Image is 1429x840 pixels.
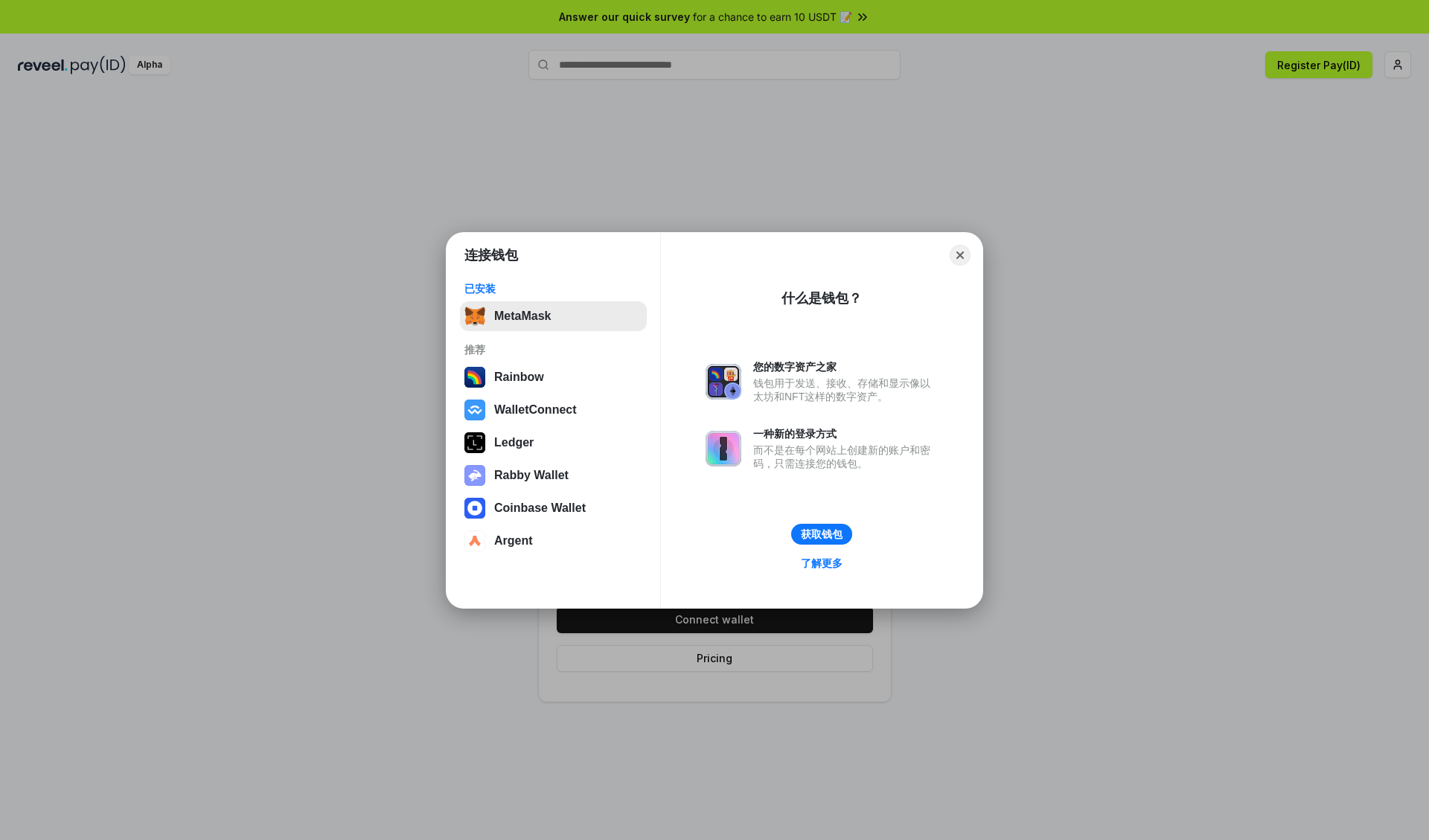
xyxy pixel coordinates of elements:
[494,371,544,384] div: Rainbow
[753,443,938,470] div: 而不是在每个网站上创建新的账户和密码，只需连接您的钱包。
[792,554,851,573] a: 了解更多
[494,534,533,548] div: Argent
[494,501,586,515] div: Coinbase Wallet
[781,289,862,307] div: 什么是钱包？
[753,376,938,403] div: 钱包用于发送、接收、存储和显示像以太坊和NFT这样的数字资产。
[494,436,534,449] div: Ledger
[464,343,642,356] div: 推荐
[464,306,485,327] img: svg+xml,%3Csvg%20fill%3D%22none%22%20height%3D%2233%22%20viewBox%3D%220%200%2035%2033%22%20width%...
[494,310,551,323] div: MetaMask
[706,364,741,400] img: svg+xml,%3Csvg%20xmlns%3D%22http%3A%2F%2Fwww.w3.org%2F2000%2Fsvg%22%20fill%3D%22none%22%20viewBox...
[950,245,971,266] button: Close
[464,400,485,420] img: svg+xml,%3Csvg%20width%3D%2228%22%20height%3D%2228%22%20viewBox%3D%220%200%2028%2028%22%20fill%3D...
[494,403,577,417] div: WalletConnect
[464,465,485,486] img: svg+xml,%3Csvg%20xmlns%3D%22http%3A%2F%2Fwww.w3.org%2F2000%2Fsvg%22%20fill%3D%22none%22%20viewBox...
[464,498,485,519] img: svg+xml,%3Csvg%20width%3D%2228%22%20height%3D%2228%22%20viewBox%3D%220%200%2028%2028%22%20fill%3D...
[460,362,647,392] button: Rainbow
[460,493,647,523] button: Coinbase Wallet
[464,367,485,388] img: svg+xml,%3Csvg%20width%3D%22120%22%20height%3D%22120%22%20viewBox%3D%220%200%20120%20120%22%20fil...
[464,530,485,551] img: svg+xml,%3Csvg%20width%3D%2228%22%20height%3D%2228%22%20viewBox%3D%220%200%2028%2028%22%20fill%3D...
[464,246,518,264] h1: 连接钱包
[460,461,647,490] button: Rabby Wallet
[460,395,647,425] button: WalletConnect
[494,469,569,482] div: Rabby Wallet
[791,524,852,545] button: 获取钱包
[753,360,938,373] div: 您的数字资产之家
[460,428,647,458] button: Ledger
[464,282,642,295] div: 已安装
[801,557,843,570] div: 了解更多
[460,526,647,556] button: Argent
[706,431,741,467] img: svg+xml,%3Csvg%20xmlns%3D%22http%3A%2F%2Fwww.w3.org%2F2000%2Fsvg%22%20fill%3D%22none%22%20viewBox...
[753,427,938,440] div: 一种新的登录方式
[460,301,647,331] button: MetaMask
[801,528,843,541] div: 获取钱包
[464,432,485,453] img: svg+xml,%3Csvg%20xmlns%3D%22http%3A%2F%2Fwww.w3.org%2F2000%2Fsvg%22%20width%3D%2228%22%20height%3...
